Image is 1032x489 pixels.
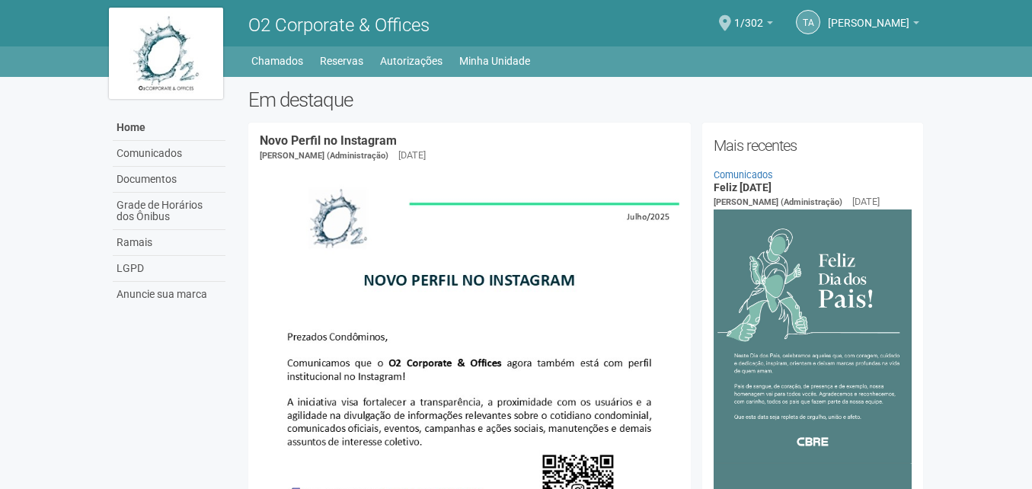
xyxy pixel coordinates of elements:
[380,50,443,72] a: Autorizações
[828,19,919,31] a: [PERSON_NAME]
[113,167,225,193] a: Documentos
[109,8,223,99] img: logo.jpg
[113,282,225,307] a: Anuncie sua marca
[398,149,426,162] div: [DATE]
[734,19,773,31] a: 1/302
[734,2,763,29] span: 1/302
[248,88,924,111] h2: Em destaque
[251,50,303,72] a: Chamados
[714,134,912,157] h2: Mais recentes
[113,256,225,282] a: LGPD
[714,181,772,193] a: Feliz [DATE]
[248,14,430,36] span: O2 Corporate & Offices
[113,141,225,167] a: Comunicados
[852,195,880,209] div: [DATE]
[260,133,397,148] a: Novo Perfil no Instagram
[260,151,388,161] span: [PERSON_NAME] (Administração)
[113,193,225,230] a: Grade de Horários dos Ônibus
[828,2,909,29] span: Thamiris Abdala
[113,115,225,141] a: Home
[459,50,530,72] a: Minha Unidade
[113,230,225,256] a: Ramais
[714,169,773,181] a: Comunicados
[714,197,842,207] span: [PERSON_NAME] (Administração)
[320,50,363,72] a: Reservas
[796,10,820,34] a: TA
